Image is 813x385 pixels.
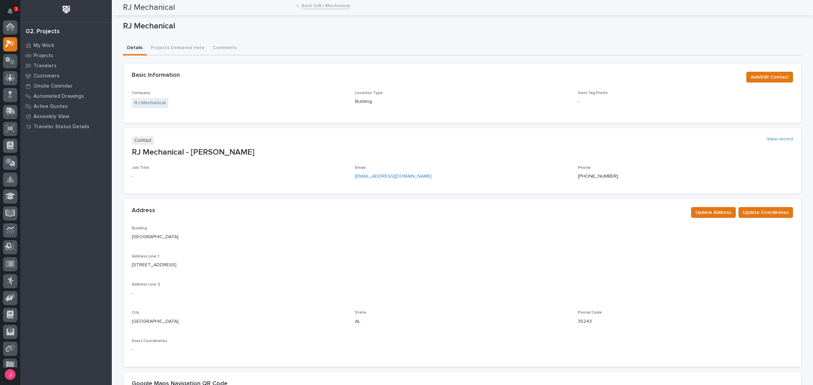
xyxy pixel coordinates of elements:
[3,4,17,18] button: Notifications
[132,346,133,353] p: -
[34,53,53,59] p: Projects
[34,104,68,110] p: Active Quotes
[355,174,432,179] a: [EMAIL_ADDRESS][DOMAIN_NAME]
[355,318,360,325] p: AL
[578,166,591,170] span: Phone
[34,63,57,69] p: Travelers
[355,311,366,315] span: State
[8,8,17,19] div: Notifications1
[301,1,350,9] a: Back toRJ Mechanical
[132,339,167,343] span: Exact Coordinates
[20,111,112,121] a: Assembly View
[20,81,112,91] a: Onsite Calendar
[34,114,69,120] p: Assembly View
[132,136,154,145] p: Contact
[355,98,570,105] p: Building
[132,72,180,79] h2: Basic Information
[132,166,149,170] span: Job Title
[20,61,112,71] a: Travelers
[20,40,112,50] a: My Work
[132,226,147,230] span: Building
[738,207,793,218] button: Update Coordinates
[20,101,112,111] a: Active Quotes
[695,208,731,217] span: Update Address
[34,83,73,89] p: Onsite Calendar
[123,21,799,31] p: RJ Mechanical
[132,262,176,269] p: [STREET_ADDRESS]
[578,91,608,95] span: Item Tag Prefix
[691,207,736,218] button: Update Address
[20,50,112,61] a: Projects
[3,367,17,382] button: users-avatar
[132,318,179,325] p: [GEOGRAPHIC_DATA]
[355,91,383,95] span: Location Type
[746,72,793,83] button: Add/Edit Contact
[767,136,793,142] a: View record
[578,98,793,105] p: -
[34,93,84,99] p: Automated Drawings
[123,41,147,55] button: Details
[132,282,160,287] span: Address Line 2
[132,148,793,157] p: RJ Mechanical - [PERSON_NAME]
[20,71,112,81] a: Customers
[209,41,241,55] button: Comments
[132,233,179,241] p: [GEOGRAPHIC_DATA]
[15,6,17,11] p: 1
[132,91,150,95] span: Company
[132,311,139,315] span: City
[132,207,155,214] h2: Address
[20,91,112,101] a: Automated Drawings
[578,318,592,325] p: 35243
[751,73,789,81] span: Add/Edit Contact
[34,124,89,130] p: Traveler Status Details
[60,3,72,16] img: Workspace Logo
[132,254,159,258] span: Address Line 1
[132,173,347,180] p: -
[34,73,60,79] p: Customers
[578,174,618,179] a: [PHONE_NUMBER]
[26,28,60,36] div: 02. Projects
[132,290,133,297] p: -
[134,99,166,107] a: RJ Mechanical
[578,311,602,315] span: Postal Code
[147,41,209,55] button: Projects Delivered Here
[20,121,112,132] a: Traveler Status Details
[743,208,789,217] span: Update Coordinates
[34,43,54,49] p: My Work
[355,166,366,170] span: Email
